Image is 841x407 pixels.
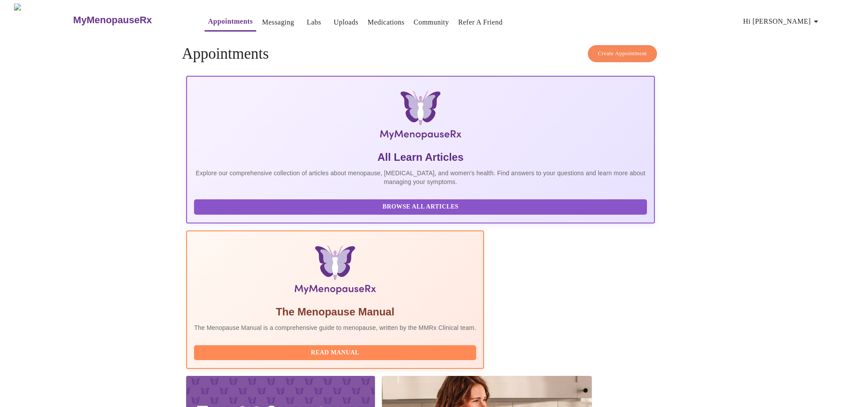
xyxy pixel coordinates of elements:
[262,16,294,28] a: Messaging
[72,5,187,35] a: MyMenopauseRx
[455,14,506,31] button: Refer a Friend
[73,14,152,26] h3: MyMenopauseRx
[330,14,362,31] button: Uploads
[300,14,328,31] button: Labs
[334,16,359,28] a: Uploads
[194,199,647,215] button: Browse All Articles
[258,14,297,31] button: Messaging
[364,14,408,31] button: Medications
[203,347,467,358] span: Read Manual
[194,150,647,164] h5: All Learn Articles
[194,345,476,361] button: Read Manual
[194,169,647,186] p: Explore our comprehensive collection of articles about menopause, [MEDICAL_DATA], and women's hea...
[194,305,476,319] h5: The Menopause Manual
[743,15,821,28] span: Hi [PERSON_NAME]
[740,13,825,30] button: Hi [PERSON_NAME]
[203,202,638,212] span: Browse All Articles
[307,16,321,28] a: Labs
[194,202,649,210] a: Browse All Articles
[367,16,404,28] a: Medications
[413,16,449,28] a: Community
[458,16,503,28] a: Refer a Friend
[194,323,476,332] p: The Menopause Manual is a comprehensive guide to menopause, written by the MMRx Clinical team.
[14,4,72,36] img: MyMenopauseRx Logo
[410,14,452,31] button: Community
[588,45,657,62] button: Create Appointment
[194,348,478,356] a: Read Manual
[239,245,431,298] img: Menopause Manual
[205,13,256,32] button: Appointments
[598,49,647,59] span: Create Appointment
[265,91,576,143] img: MyMenopauseRx Logo
[182,45,659,63] h4: Appointments
[208,15,253,28] a: Appointments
